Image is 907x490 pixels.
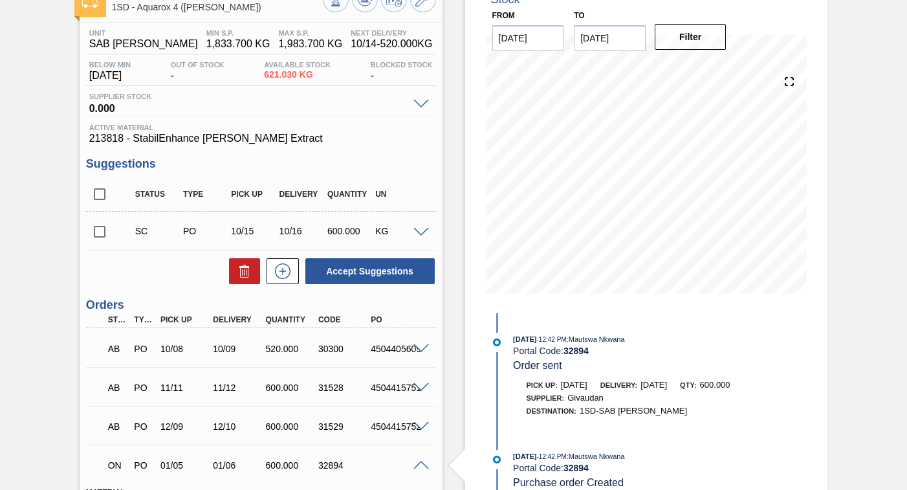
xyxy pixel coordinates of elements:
span: 1SD-SAB [PERSON_NAME] [580,406,687,416]
div: PO [367,315,424,324]
span: Active Material [89,124,433,131]
span: - 12:42 PM [537,453,567,460]
div: 600.000 [263,421,320,432]
div: Purchase order [131,460,157,471]
div: 4504415751 [367,383,424,393]
span: Blocked Stock [371,61,433,69]
div: 600.000 [324,226,376,236]
span: [DATE] [561,380,587,390]
div: Negotiating Order [105,451,131,480]
div: 600.000 [263,460,320,471]
span: Givaudan [567,393,604,403]
p: AB [108,421,127,432]
span: Below Min [89,61,131,69]
div: 01/06/2026 [210,460,267,471]
div: Purchase order [131,421,157,432]
span: Supplier Stock [89,93,407,100]
span: 1SD - Aquarox 4 (Rosemary) [112,3,323,12]
span: [DATE] [513,452,536,460]
div: Purchase order [131,344,157,354]
div: Suggestion Created [132,226,184,236]
h3: Orders [86,298,436,312]
label: From [492,11,515,20]
div: KG [372,226,424,236]
div: Accept Suggestions [299,257,436,285]
div: 10/08/2025 [157,344,214,354]
span: 213818 - StabilEnhance [PERSON_NAME] Extract [89,133,433,144]
div: Delivery [210,315,267,324]
span: Pick up: [527,381,558,389]
span: Purchase order Created [513,477,624,488]
div: Status [132,190,184,199]
div: 32894 [315,460,372,471]
p: AB [108,344,127,354]
div: UN [372,190,424,199]
input: mm/dd/yyyy [574,25,646,51]
div: Awaiting Billing [105,373,131,402]
strong: 32894 [563,463,589,473]
img: atual [493,456,501,463]
div: Quantity [324,190,376,199]
div: 600.000 [263,383,320,393]
div: - [367,61,436,82]
span: Order sent [513,360,562,371]
div: 10/16/2025 [276,226,328,236]
img: atual [493,339,501,346]
div: - [168,61,228,82]
span: [DATE] [640,380,667,390]
span: Next Delivery [351,29,432,37]
div: 31529 [315,421,372,432]
span: MIN S.P. [206,29,270,37]
div: 10/15/2025 [228,226,279,236]
div: 4504405609 [367,344,424,354]
div: Pick up [228,190,279,199]
span: 600.000 [700,380,730,390]
div: Purchase order [131,383,157,393]
span: Supplier: [527,394,565,402]
div: 11/12/2025 [210,383,267,393]
span: 10/14 - 520.000 KG [351,38,432,50]
div: Awaiting Billing [105,335,131,363]
span: Delivery: [600,381,637,389]
span: Qty: [680,381,696,389]
div: Quantity [263,315,320,324]
p: ON [108,460,127,471]
span: SAB [PERSON_NAME] [89,38,198,50]
span: : Mautswa Nkwana [567,452,625,460]
div: Delete Suggestions [223,258,260,284]
div: 31528 [315,383,372,393]
button: Accept Suggestions [305,258,435,284]
span: : Mautswa Nkwana [567,335,625,343]
div: Awaiting Billing [105,412,131,441]
div: New suggestion [260,258,299,284]
div: 12/10/2025 [210,421,267,432]
span: [DATE] [513,335,536,343]
div: Delivery [276,190,328,199]
div: Code [315,315,372,324]
div: Step [105,315,131,324]
div: 4504415752 [367,421,424,432]
div: 01/05/2026 [157,460,214,471]
span: Unit [89,29,198,37]
span: 1,833.700 KG [206,38,270,50]
strong: 32894 [563,346,589,356]
div: Purchase order [180,226,232,236]
span: 621.030 KG [264,70,331,80]
h3: Suggestions [86,157,436,171]
span: MAX S.P. [278,29,342,37]
div: 12/09/2025 [157,421,214,432]
span: [DATE] [89,70,131,82]
button: Filter [655,24,727,50]
div: Pick up [157,315,214,324]
div: 11/11/2025 [157,383,214,393]
div: 520.000 [263,344,320,354]
div: Portal Code: [513,463,820,473]
span: Out Of Stock [171,61,224,69]
div: Type [180,190,232,199]
span: Destination: [527,407,576,415]
div: Type [131,315,157,324]
div: 30300 [315,344,372,354]
div: 10/09/2025 [210,344,267,354]
span: Available Stock [264,61,331,69]
label: to [574,11,584,20]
